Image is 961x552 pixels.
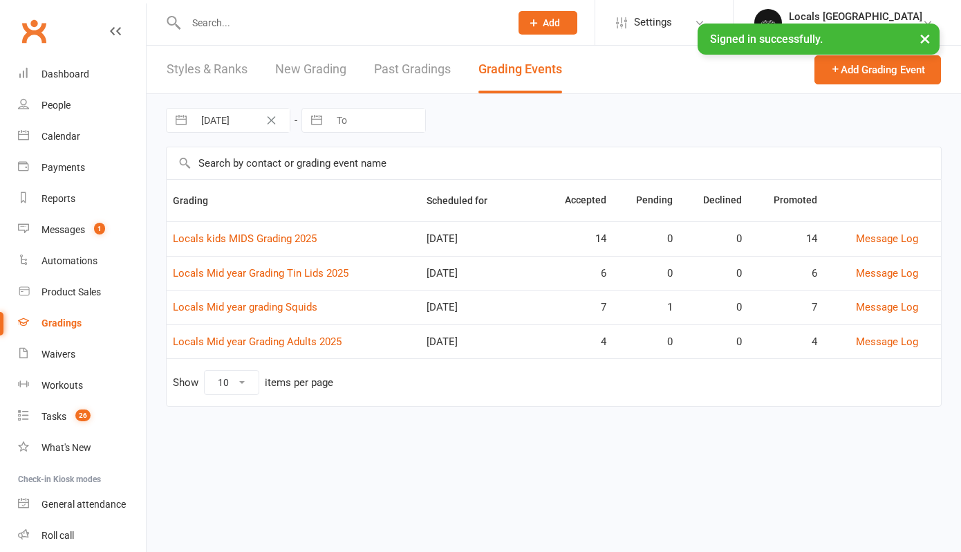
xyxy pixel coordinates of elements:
[427,302,534,313] div: [DATE]
[814,55,941,84] button: Add Grading Event
[619,268,673,279] div: 0
[167,46,248,93] a: Styles & Ranks
[754,9,782,37] img: thumb_image1753173050.png
[18,246,146,277] a: Automations
[374,46,451,93] a: Past Gradings
[619,233,673,245] div: 0
[546,302,606,313] div: 7
[18,489,146,520] a: General attendance kiosk mode
[519,11,577,35] button: Add
[18,370,146,401] a: Workouts
[41,286,101,297] div: Product Sales
[18,59,146,90] a: Dashboard
[18,520,146,551] a: Roll call
[619,336,673,348] div: 0
[18,339,146,370] a: Waivers
[173,335,342,348] a: Locals Mid year Grading Adults 2025
[543,17,560,28] span: Add
[41,318,82,329] div: Gradings
[913,24,937,53] button: ×
[17,14,51,48] a: Clubworx
[41,380,83,391] div: Workouts
[18,183,146,214] a: Reports
[685,302,742,313] div: 0
[173,195,223,206] span: Grading
[41,442,91,453] div: What's New
[754,302,817,313] div: 7
[18,277,146,308] a: Product Sales
[41,224,85,235] div: Messages
[259,112,283,129] button: Clear Date
[754,268,817,279] div: 6
[329,109,425,132] input: To
[194,109,290,132] input: From
[18,308,146,339] a: Gradings
[18,432,146,463] a: What's New
[685,233,742,245] div: 0
[41,411,66,422] div: Tasks
[856,267,918,279] a: Message Log
[41,68,89,80] div: Dashboard
[18,90,146,121] a: People
[613,180,679,221] th: Pending
[546,268,606,279] div: 6
[75,410,91,421] span: 26
[41,193,75,204] div: Reports
[41,530,74,541] div: Roll call
[427,336,534,348] div: [DATE]
[173,301,317,313] a: Locals Mid year grading Squids
[173,267,348,279] a: Locals Mid year Grading Tin Lids 2025
[18,401,146,432] a: Tasks 26
[619,302,673,313] div: 1
[427,195,503,206] span: Scheduled for
[748,180,823,221] th: Promoted
[685,268,742,279] div: 0
[41,349,75,360] div: Waivers
[41,162,85,173] div: Payments
[679,180,748,221] th: Declined
[427,192,503,209] button: Scheduled for
[427,233,534,245] div: [DATE]
[18,121,146,152] a: Calendar
[94,223,105,234] span: 1
[173,192,223,209] button: Grading
[427,268,534,279] div: [DATE]
[540,180,613,221] th: Accepted
[265,377,333,389] div: items per page
[182,13,501,33] input: Search...
[167,147,941,179] input: Search by contact or grading event name
[173,232,317,245] a: Locals kids MIDS Grading 2025
[634,7,672,38] span: Settings
[18,214,146,246] a: Messages 1
[546,336,606,348] div: 4
[856,335,918,348] a: Message Log
[275,46,346,93] a: New Grading
[789,10,922,23] div: Locals [GEOGRAPHIC_DATA]
[41,499,126,510] div: General attendance
[685,336,742,348] div: 0
[41,255,97,266] div: Automations
[478,46,562,93] a: Grading Events
[710,33,823,46] span: Signed in successfully.
[546,233,606,245] div: 14
[754,233,817,245] div: 14
[41,131,80,142] div: Calendar
[856,301,918,313] a: Message Log
[173,370,333,395] div: Show
[789,23,922,35] div: Locals Jiu Jitsu Zetland
[18,152,146,183] a: Payments
[856,232,918,245] a: Message Log
[754,336,817,348] div: 4
[41,100,71,111] div: People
